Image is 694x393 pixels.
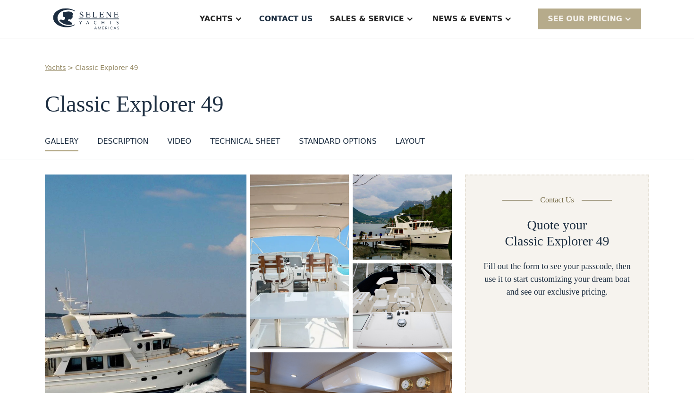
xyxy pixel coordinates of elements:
[396,136,425,151] a: layout
[97,136,148,147] div: DESCRIPTION
[45,63,66,73] a: Yachts
[353,263,452,349] a: open lightbox
[45,92,649,117] h1: Classic Explorer 49
[299,136,377,147] div: standard options
[527,217,587,233] h2: Quote your
[548,13,622,25] div: SEE Our Pricing
[45,136,78,147] div: GALLERY
[53,8,119,30] img: logo
[432,13,503,25] div: News & EVENTS
[210,136,280,147] div: Technical sheet
[45,136,78,151] a: GALLERY
[353,175,452,260] a: open lightbox
[167,136,191,147] div: VIDEO
[505,233,609,249] h2: Classic Explorer 49
[250,175,349,349] a: open lightbox
[353,263,452,349] img: 50 foot motor yacht
[200,13,233,25] div: Yachts
[210,136,280,151] a: Technical sheet
[540,194,574,206] div: Contact Us
[167,136,191,151] a: VIDEO
[68,63,74,73] div: >
[353,175,452,260] img: 50 foot motor yacht
[481,260,633,298] div: Fill out the form to see your passcode, then use it to start customizing your dream boat and see ...
[330,13,404,25] div: Sales & Service
[259,13,313,25] div: Contact US
[97,136,148,151] a: DESCRIPTION
[299,136,377,151] a: standard options
[75,63,138,73] a: Classic Explorer 49
[538,9,641,29] div: SEE Our Pricing
[396,136,425,147] div: layout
